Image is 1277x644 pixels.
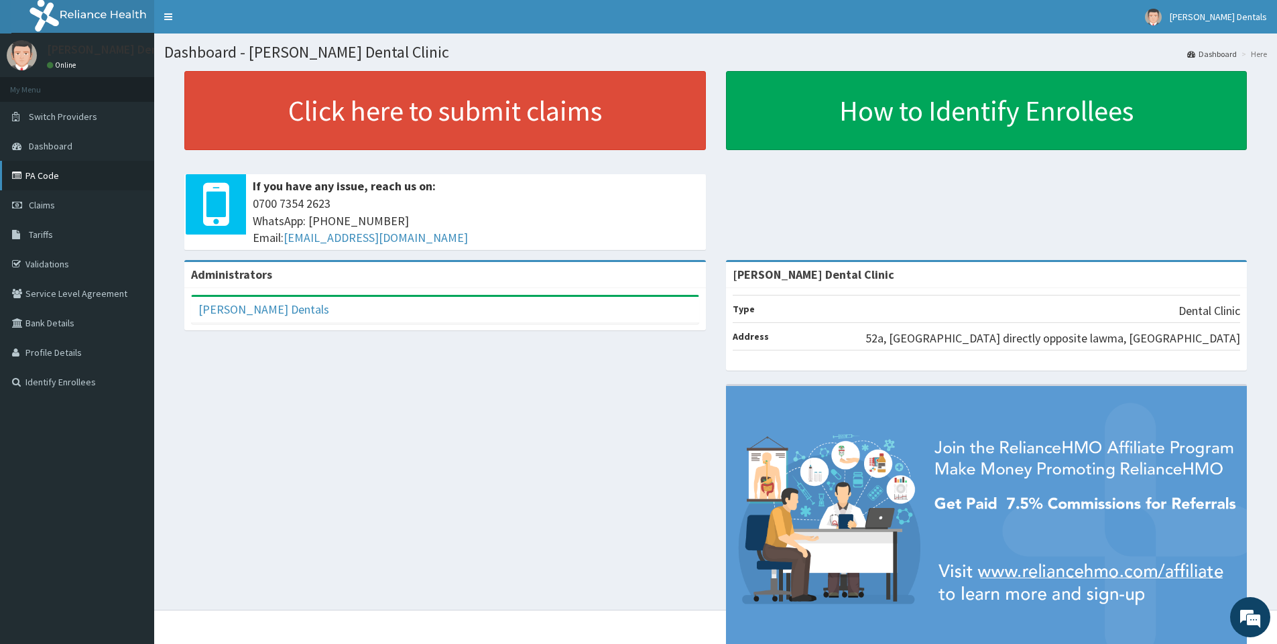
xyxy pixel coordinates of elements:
[47,60,79,70] a: Online
[191,267,272,282] b: Administrators
[29,140,72,152] span: Dashboard
[253,195,699,247] span: 0700 7354 2623 WhatsApp: [PHONE_NUMBER] Email:
[733,330,769,342] b: Address
[1145,9,1162,25] img: User Image
[29,229,53,241] span: Tariffs
[7,40,37,70] img: User Image
[1238,48,1267,60] li: Here
[29,111,97,123] span: Switch Providers
[1187,48,1237,60] a: Dashboard
[726,71,1248,150] a: How to Identify Enrollees
[164,44,1267,61] h1: Dashboard - [PERSON_NAME] Dental Clinic
[733,303,755,315] b: Type
[47,44,178,56] p: [PERSON_NAME] Dentals
[29,199,55,211] span: Claims
[1170,11,1267,23] span: [PERSON_NAME] Dentals
[733,267,894,282] strong: [PERSON_NAME] Dental Clinic
[1178,302,1240,320] p: Dental Clinic
[198,302,329,317] a: [PERSON_NAME] Dentals
[184,71,706,150] a: Click here to submit claims
[284,230,468,245] a: [EMAIL_ADDRESS][DOMAIN_NAME]
[253,178,436,194] b: If you have any issue, reach us on:
[865,330,1240,347] p: 52a, [GEOGRAPHIC_DATA] directly opposite lawma, [GEOGRAPHIC_DATA]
